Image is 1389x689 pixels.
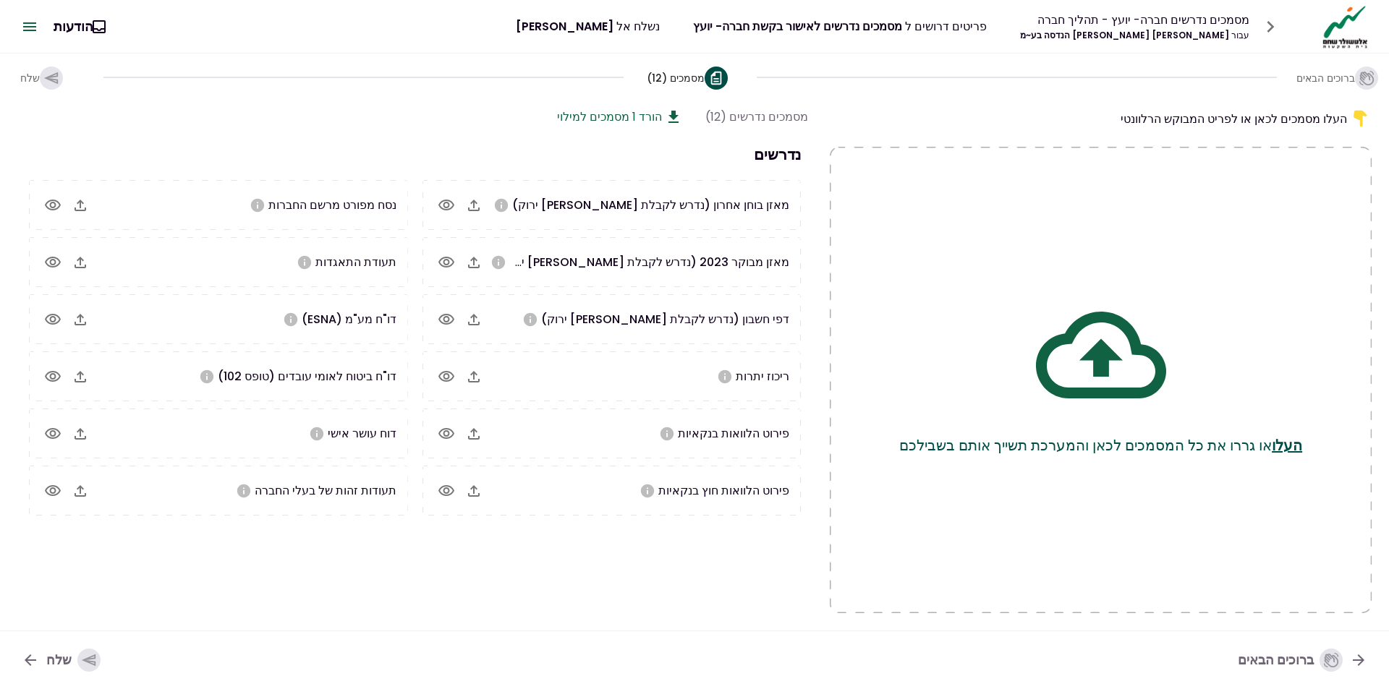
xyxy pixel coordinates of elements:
[309,426,325,442] svg: אנא הורידו את הטופס מלמעלה. יש למלא ולהחזיר חתום על ידי הבעלים
[647,55,734,101] button: מסמכים (12)
[658,482,789,499] span: פירוט הלוואות חוץ בנקאיות
[830,108,1372,129] div: העלו מסמכים לכאן או לפריט המבוקש הרלוונטי
[678,425,789,442] span: פירוט הלוואות בנקאיות
[1272,435,1302,456] button: העלו
[490,254,506,270] svg: אנא העלו מאזן מבוקר לשנה 2023
[512,197,789,213] span: מאזן בוחן אחרון (נדרש לקבלת [PERSON_NAME] ירוק)
[1319,4,1372,49] img: Logo
[516,17,660,35] div: נשלח אל
[1020,11,1249,29] div: מסמכים נדרשים חברה- יועץ - תהליך חברה
[236,483,252,499] svg: אנא העלו צילום תעודת זהות של כל בעלי מניות החברה (לת.ז. ביומטרית יש להעלות 2 צדדים)
[315,254,396,270] span: תעודת התאגדות
[1238,649,1343,672] div: ברוכים הבאים
[1300,55,1380,101] button: ברוכים הבאים
[1020,29,1249,42] div: [PERSON_NAME] [PERSON_NAME] הנדסה בע~מ
[250,197,266,213] svg: אנא העלו נסח חברה מפורט כולל שעבודים
[659,426,675,442] svg: אנא העלו פרוט הלוואות מהבנקים
[516,18,613,35] span: [PERSON_NAME]
[328,425,396,442] span: דוח עושר אישי
[9,55,80,101] button: שלח
[20,71,40,85] span: שלח
[218,368,396,385] span: דו"ח ביטוח לאומי עובדים (טופס 102)
[22,143,808,166] h3: נדרשים
[493,197,509,213] svg: במידה ונערכת הנהלת חשבונות כפולה בלבד
[42,8,125,46] button: הודעות
[557,108,682,126] button: הורד 1 מסמכים למילוי
[541,311,789,328] span: דפי חשבון (נדרש לקבלת [PERSON_NAME] ירוק)
[199,369,215,385] svg: אנא העלו טופס 102 משנת 2023 ועד היום
[255,482,396,499] span: תעודות זהות של בעלי החברה
[717,369,733,385] svg: אנא העלו ריכוז יתרות עדכני בבנקים, בחברות אשראי חוץ בנקאיות ובחברות כרטיסי אשראי
[46,649,101,672] div: שלח
[1226,641,1379,679] button: ברוכים הבאים
[1231,29,1249,41] span: עבור
[899,435,1302,456] p: או גררו את כל המסמכים לכאן והמערכת תשייך אותם בשבילכם
[693,17,987,35] div: פריטים דרושים ל
[705,108,808,126] div: מסמכים נדרשים (12)
[693,18,902,35] span: מסמכים נדרשים לאישור בקשת חברה- יועץ
[736,368,789,385] span: ריכוז יתרות
[297,254,313,270] svg: אנא העלו תעודת התאגדות של החברה
[268,197,396,213] span: נסח מפורט מרשם החברות
[498,254,789,270] span: מאזן מבוקר 2023 (נדרש לקבלת [PERSON_NAME] ירוק)
[640,483,655,499] svg: אנא העלו פרוט הלוואות חוץ בנקאיות של החברה
[10,641,112,679] button: שלח
[302,311,396,328] span: דו"ח מע"מ (ESNA)
[647,71,705,85] span: מסמכים (12)
[283,312,299,328] svg: אנא העלו דו"ח מע"מ (ESNA) משנת 2023 ועד היום
[1296,71,1355,85] span: ברוכים הבאים
[522,312,538,328] svg: אנא העלו דפי חשבון ל3 חודשים האחרונים לכל החשבונות בנק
